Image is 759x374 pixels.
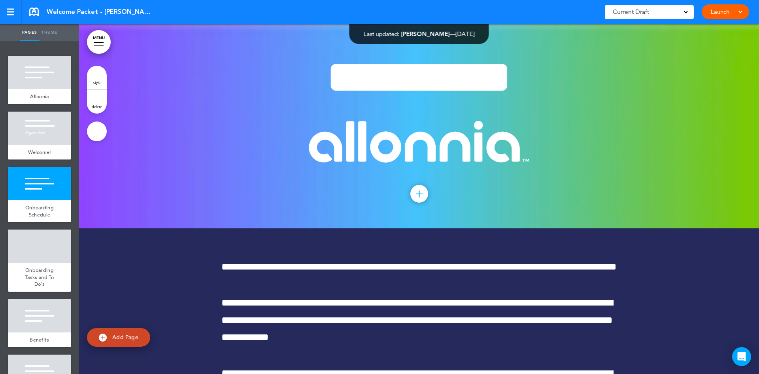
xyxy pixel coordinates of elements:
[8,332,71,347] a: Benefits
[25,204,54,218] span: Onboarding Schedule
[92,104,102,109] span: delete
[87,90,107,114] a: delete
[8,263,71,292] a: Onboarding Tasks and To Do's
[8,145,71,160] a: Welcome!
[47,8,153,16] span: Welcome Packet - [PERSON_NAME]
[20,24,40,41] a: Pages
[309,121,529,163] img: 1717599762512-Allonnia-logo-white-tm-rgb.png
[87,66,107,89] a: style
[613,6,649,17] span: Current Draft
[8,89,71,104] a: Allonnia
[99,334,107,342] img: add.svg
[456,30,475,38] span: [DATE]
[401,30,450,38] span: [PERSON_NAME]
[28,149,51,156] span: Welcome!
[732,347,751,366] div: Open Intercom Messenger
[8,200,71,222] a: Onboarding Schedule
[40,24,59,41] a: Theme
[25,267,54,287] span: Onboarding Tasks and To Do's
[30,336,49,343] span: Benefits
[364,31,475,37] div: —
[93,80,100,85] span: style
[112,334,138,341] span: Add Page
[708,4,733,19] a: Launch
[30,93,49,100] span: Allonnia
[364,30,400,38] span: Last updated:
[87,328,150,347] a: Add Page
[87,30,111,54] a: MENU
